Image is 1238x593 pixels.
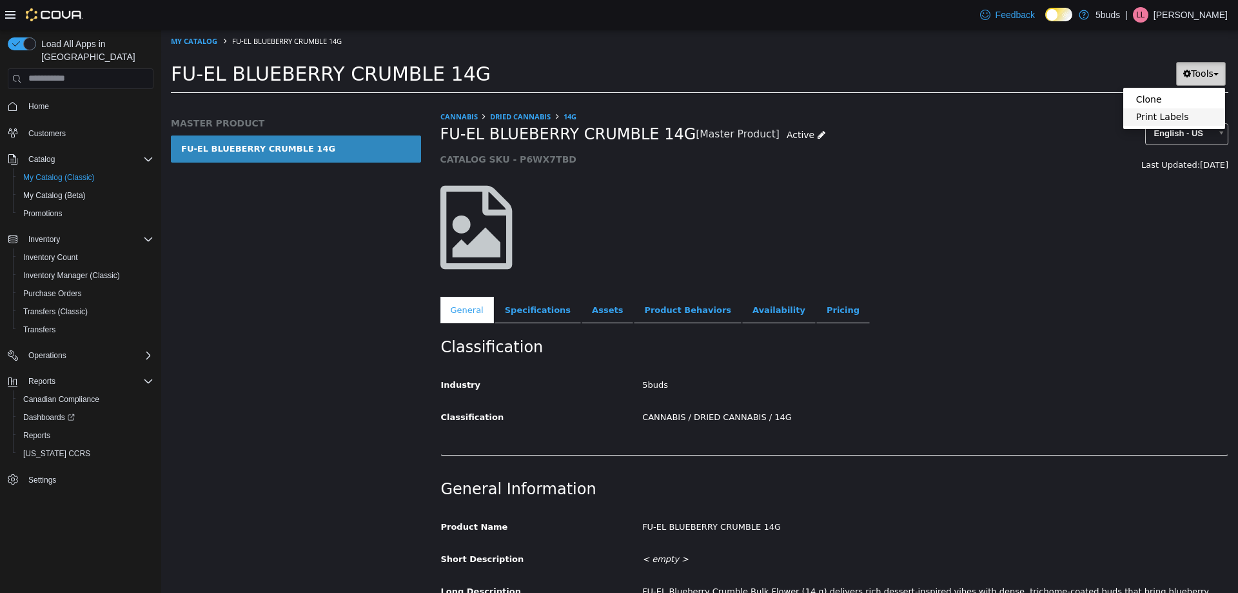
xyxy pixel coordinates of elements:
button: Reports [13,427,159,445]
h5: CATALOG SKU - P6WX7TBD [279,124,865,136]
span: Customers [28,128,66,139]
button: Promotions [13,205,159,223]
span: Reports [23,430,50,441]
a: Print Labels [962,79,1064,96]
span: Catalog [23,152,153,167]
button: Transfers (Classic) [13,303,159,321]
a: Transfers (Classic) [18,304,93,319]
span: Dashboards [23,412,75,423]
h2: General Information [280,450,1067,470]
button: My Catalog (Beta) [13,186,159,205]
a: Dashboards [13,408,159,427]
span: LL [1136,7,1145,23]
a: Promotions [18,206,68,221]
span: Promotions [18,206,153,221]
button: Catalog [3,150,159,168]
a: My Catalog [10,6,56,16]
div: 5buds [471,345,1076,367]
a: DRIED CANNABIS [329,82,389,92]
button: [US_STATE] CCRS [13,445,159,463]
span: Operations [23,348,153,363]
button: Inventory [3,230,159,248]
span: Operations [28,350,66,361]
a: Purchase Orders [18,286,87,301]
span: Home [23,98,153,114]
h5: MASTER PRODUCT [10,88,260,99]
a: FU-EL BLUEBERRY CRUMBLE 14G [10,106,260,133]
span: Purchase Orders [18,286,153,301]
span: Long Description [280,557,360,567]
a: Inventory Manager (Classic) [18,268,125,283]
a: My Catalog (Beta) [18,188,91,203]
a: Clone [962,61,1064,79]
small: [Master Product] [535,100,618,110]
span: FU-EL BLUEBERRY CRUMBLE 14G [71,6,181,16]
span: Classification [280,383,343,392]
span: Feedback [996,8,1035,21]
a: Active [618,94,671,117]
span: Transfers (Classic) [23,307,88,317]
a: Specifications [333,267,420,294]
span: Catalog [28,154,55,165]
button: Purchase Orders [13,285,159,303]
nav: Complex example [8,92,153,523]
button: Inventory Manager (Classic) [13,266,159,285]
input: Dark Mode [1045,8,1072,21]
span: Industry [280,350,320,360]
span: Promotions [23,208,63,219]
a: Home [23,99,54,114]
button: Operations [3,347,159,365]
a: Assets [420,267,472,294]
button: Settings [3,470,159,489]
a: Inventory Count [18,250,83,265]
a: Customers [23,126,71,141]
span: My Catalog (Classic) [18,170,153,185]
a: Canadian Compliance [18,392,104,407]
span: Reports [23,374,153,389]
span: Inventory Manager (Classic) [18,268,153,283]
span: Washington CCRS [18,446,153,461]
span: FU-EL BLUEBERRY CRUMBLE 14G [10,33,329,55]
button: Inventory Count [13,248,159,266]
span: Reports [18,428,153,443]
button: Inventory [23,232,65,247]
span: Transfers [18,322,153,337]
span: My Catalog (Beta) [23,190,86,201]
a: Settings [23,472,61,488]
span: Purchase Orders [23,288,82,299]
a: Feedback [975,2,1040,28]
a: CANNABIS [279,82,317,92]
span: Canadian Compliance [23,394,99,405]
span: Inventory Count [23,252,78,263]
a: Availability [581,267,654,294]
div: CANNABIS / DRIED CANNABIS / 14G [471,377,1076,399]
span: Home [28,101,49,112]
button: Canadian Compliance [13,390,159,408]
span: My Catalog (Beta) [18,188,153,203]
span: Transfers [23,325,55,335]
span: Canadian Compliance [18,392,153,407]
span: Product Name [280,492,347,502]
span: Customers [23,125,153,141]
button: Customers [3,123,159,142]
button: Tools [1015,32,1065,56]
a: English - US [984,94,1067,116]
a: Product Behaviors [473,267,580,294]
span: English - US [985,94,1050,114]
a: [US_STATE] CCRS [18,446,95,461]
button: Catalog [23,152,60,167]
span: Dashboards [18,410,153,425]
button: Operations [23,348,72,363]
p: [PERSON_NAME] [1154,7,1228,23]
button: My Catalog (Classic) [13,168,159,186]
a: Dashboards [18,410,80,425]
a: Transfers [18,322,61,337]
p: | [1125,7,1128,23]
span: Inventory [23,232,153,247]
span: Settings [23,472,153,488]
span: FU-EL BLUEBERRY CRUMBLE 14G [279,95,535,115]
button: Transfers [13,321,159,339]
a: Pricing [655,267,709,294]
div: < empty > [471,519,1076,541]
span: Reports [28,376,55,387]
